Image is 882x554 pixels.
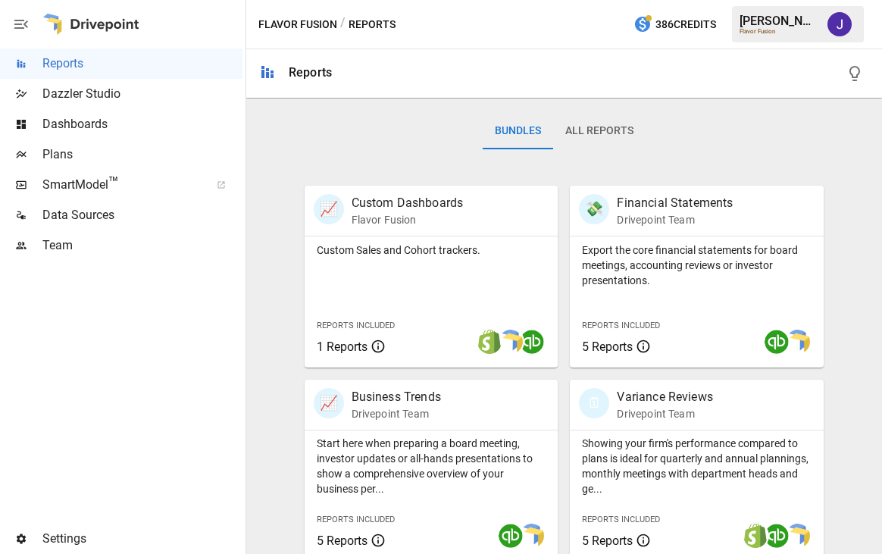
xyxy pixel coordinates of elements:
[258,15,337,34] button: Flavor Fusion
[352,388,441,406] p: Business Trends
[317,321,395,330] span: Reports Included
[352,406,441,421] p: Drivepoint Team
[786,330,810,354] img: smart model
[314,194,344,224] div: 📈
[655,15,716,34] span: 386 Credits
[617,212,733,227] p: Drivepoint Team
[627,11,722,39] button: 386Credits
[42,55,242,73] span: Reports
[827,12,852,36] img: Jaithra Koritala
[42,176,200,194] span: SmartModel
[765,524,789,548] img: quickbooks
[317,340,367,354] span: 1 Reports
[42,236,242,255] span: Team
[352,212,464,227] p: Flavor Fusion
[42,115,242,133] span: Dashboards
[352,194,464,212] p: Custom Dashboards
[520,524,544,548] img: smart model
[499,524,523,548] img: quickbooks
[42,146,242,164] span: Plans
[786,524,810,548] img: smart model
[617,388,712,406] p: Variance Reviews
[42,206,242,224] span: Data Sources
[499,330,523,354] img: smart model
[579,388,609,418] div: 🗓
[582,515,660,524] span: Reports Included
[617,406,712,421] p: Drivepoint Team
[582,436,812,496] p: Showing your firm's performance compared to plans is ideal for quarterly and annual plannings, mo...
[314,388,344,418] div: 📈
[617,194,733,212] p: Financial Statements
[579,194,609,224] div: 💸
[317,243,546,258] p: Custom Sales and Cohort trackers.
[340,15,346,34] div: /
[483,113,553,149] button: Bundles
[582,340,633,354] span: 5 Reports
[289,65,332,80] div: Reports
[42,530,242,548] span: Settings
[765,330,789,354] img: quickbooks
[743,524,768,548] img: shopify
[582,534,633,548] span: 5 Reports
[740,28,818,35] div: Flavor Fusion
[740,14,818,28] div: [PERSON_NAME]
[582,243,812,288] p: Export the core financial statements for board meetings, accounting reviews or investor presentat...
[553,113,646,149] button: All Reports
[317,534,367,548] span: 5 Reports
[477,330,502,354] img: shopify
[108,174,119,192] span: ™
[582,321,660,330] span: Reports Included
[317,515,395,524] span: Reports Included
[520,330,544,354] img: quickbooks
[42,85,242,103] span: Dazzler Studio
[317,436,546,496] p: Start here when preparing a board meeting, investor updates or all-hands presentations to show a ...
[818,3,861,45] button: Jaithra Koritala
